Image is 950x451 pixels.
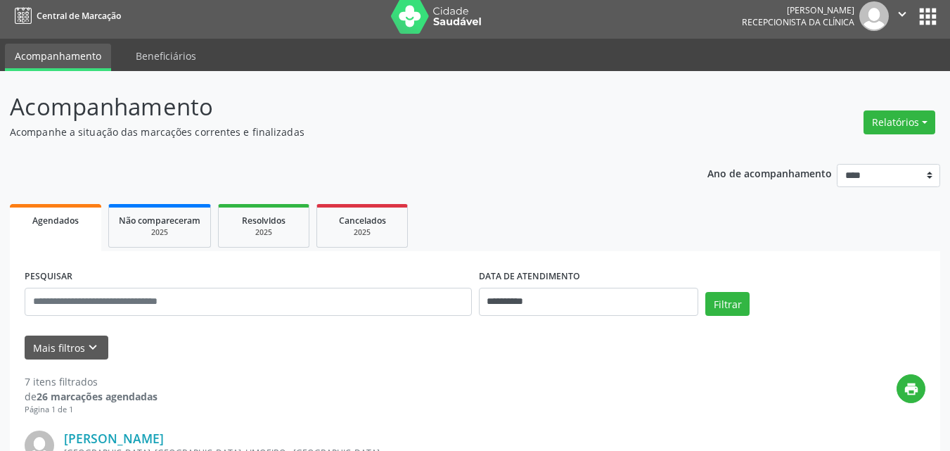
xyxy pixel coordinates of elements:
[32,215,79,227] span: Agendados
[10,125,661,139] p: Acompanhe a situação das marcações correntes e finalizadas
[229,227,299,238] div: 2025
[126,44,206,68] a: Beneficiários
[864,110,935,134] button: Relatórios
[119,227,200,238] div: 2025
[889,1,916,31] button: 
[916,4,940,29] button: apps
[37,10,121,22] span: Central de Marcação
[10,89,661,125] p: Acompanhamento
[25,404,158,416] div: Página 1 de 1
[897,374,925,403] button: print
[37,390,158,403] strong: 26 marcações agendadas
[894,6,910,22] i: 
[25,266,72,288] label: PESQUISAR
[25,374,158,389] div: 7 itens filtrados
[85,340,101,355] i: keyboard_arrow_down
[742,16,854,28] span: Recepcionista da clínica
[705,292,750,316] button: Filtrar
[10,4,121,27] a: Central de Marcação
[327,227,397,238] div: 2025
[479,266,580,288] label: DATA DE ATENDIMENTO
[707,164,832,182] p: Ano de acompanhamento
[25,336,108,360] button: Mais filtroskeyboard_arrow_down
[859,1,889,31] img: img
[339,215,386,227] span: Cancelados
[119,215,200,227] span: Não compareceram
[64,431,164,446] a: [PERSON_NAME]
[742,4,854,16] div: [PERSON_NAME]
[904,381,919,397] i: print
[25,389,158,404] div: de
[5,44,111,71] a: Acompanhamento
[242,215,285,227] span: Resolvidos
